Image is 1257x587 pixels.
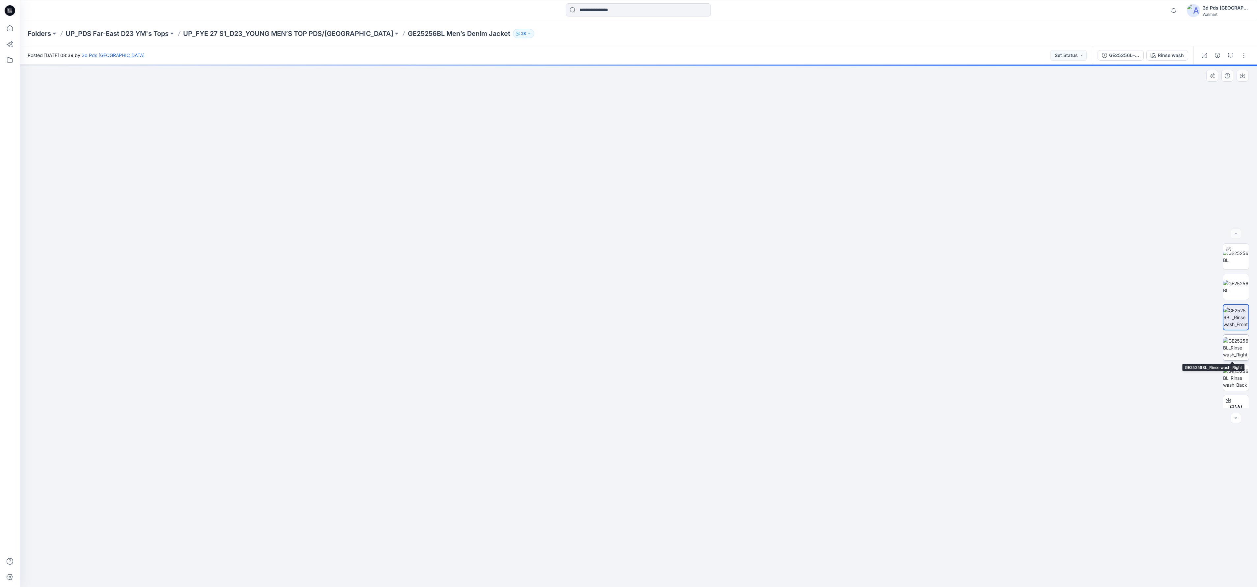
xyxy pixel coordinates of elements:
img: GE25256BL_Rinse wash_Front [1223,307,1248,328]
button: 28 [513,29,534,38]
div: Rinse wash [1158,52,1184,59]
img: avatar [1187,4,1200,17]
img: GE25256BL [1223,280,1249,294]
button: Details [1212,50,1223,61]
p: GE25256BL Men’s Denim Jacket [408,29,510,38]
span: Posted [DATE] 08:39 by [28,52,145,59]
a: Folders [28,29,51,38]
span: BW [1230,402,1243,414]
div: GE25256L– Men’s Denim Jacket_Reference Sample [1109,52,1139,59]
div: Walmart [1203,12,1249,17]
a: UP_FYE 27 S1_D23_YOUNG MEN’S TOP PDS/[GEOGRAPHIC_DATA] [183,29,393,38]
p: 28 [521,30,526,37]
a: 3d Pds [GEOGRAPHIC_DATA] [82,52,145,58]
div: 3d Pds [GEOGRAPHIC_DATA] [1203,4,1249,12]
button: GE25256L– Men’s Denim Jacket_Reference Sample [1098,50,1144,61]
img: eyJhbGciOiJIUzI1NiIsImtpZCI6IjAiLCJzbHQiOiJzZXMiLCJ0eXAiOiJKV1QifQ.eyJkYXRhIjp7InR5cGUiOiJzdG9yYW... [491,65,785,587]
img: GE25256BL [1223,250,1249,264]
img: GE25256BL_Rinse wash_Right [1223,337,1249,358]
button: Rinse wash [1146,50,1188,61]
img: GE25256BL_Rinse wash_Back [1223,368,1249,388]
a: UP_PDS Far-East D23 YM's Tops [66,29,169,38]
